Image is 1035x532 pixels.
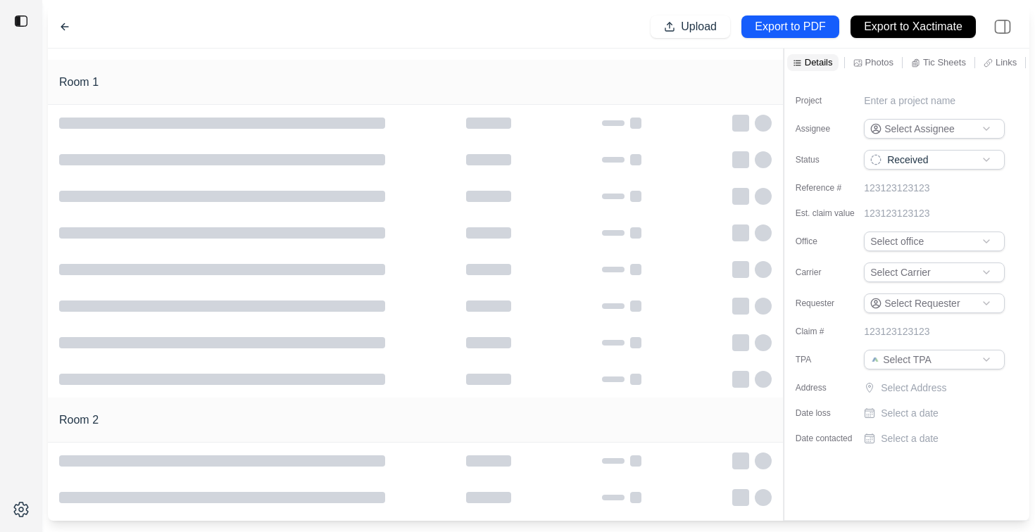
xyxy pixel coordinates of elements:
[796,382,866,393] label: Address
[681,19,717,35] p: Upload
[796,298,866,309] label: Requester
[864,94,955,108] p: Enter a project name
[796,95,866,106] label: Project
[796,433,866,444] label: Date contacted
[14,14,28,28] img: toggle sidebar
[651,15,730,38] button: Upload
[741,15,839,38] button: Export to PDF
[796,236,866,247] label: Office
[881,406,939,420] p: Select a date
[59,412,99,429] h1: Room 2
[805,56,833,68] p: Details
[755,19,825,35] p: Export to PDF
[864,19,962,35] p: Export to Xactimate
[796,123,866,134] label: Assignee
[881,381,1008,395] p: Select Address
[796,354,866,365] label: TPA
[59,74,99,91] h1: Room 1
[796,182,866,194] label: Reference #
[996,56,1017,68] p: Links
[881,431,939,445] p: Select a date
[864,324,929,338] p: 123123123123
[796,208,866,219] label: Est. claim value
[923,56,966,68] p: Tic Sheets
[796,154,866,165] label: Status
[864,206,929,220] p: 123123123123
[796,326,866,337] label: Claim #
[796,407,866,419] label: Date loss
[987,11,1018,42] img: right-panel.svg
[851,15,976,38] button: Export to Xactimate
[865,56,893,68] p: Photos
[864,181,929,195] p: 123123123123
[796,267,866,278] label: Carrier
